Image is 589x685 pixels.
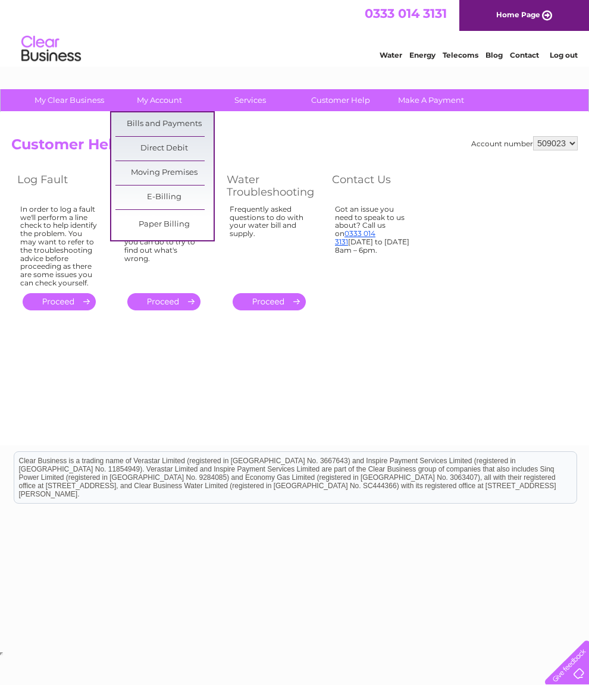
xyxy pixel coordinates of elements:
a: My Account [111,89,209,111]
a: . [23,293,96,310]
div: Account number [471,136,578,150]
a: My Clear Business [20,89,118,111]
div: If you're having problems with your phone there are some simple checks you can do to try to find ... [124,205,203,282]
th: Water Troubleshooting [221,170,326,202]
th: Log Fault [11,170,115,202]
a: Moving Premises [115,161,214,185]
a: Customer Help [292,89,390,111]
a: 0333 014 3131 [335,229,375,246]
a: Telecoms [443,51,478,59]
a: Bills and Payments [115,112,214,136]
a: Energy [409,51,436,59]
a: . [233,293,306,310]
a: . [127,293,200,310]
div: Got an issue you need to speak to us about? Call us on [DATE] to [DATE] 8am – 6pm. [335,205,412,282]
img: logo.png [21,31,82,67]
a: Paper Billing [115,213,214,237]
a: 0333 014 3131 [365,6,447,21]
a: Services [201,89,299,111]
a: Blog [485,51,503,59]
a: Direct Debit [115,137,214,161]
a: E-Billing [115,186,214,209]
th: Contact Us [326,170,430,202]
div: In order to log a fault we'll perform a line check to help identify the problem. You may want to ... [20,205,98,287]
a: Make A Payment [382,89,480,111]
div: Frequently asked questions to do with your water bill and supply. [230,205,308,282]
a: Water [380,51,402,59]
a: Log out [550,51,578,59]
div: Clear Business is a trading name of Verastar Limited (registered in [GEOGRAPHIC_DATA] No. 3667643... [14,7,577,58]
h2: Customer Help [11,136,578,159]
a: Contact [510,51,539,59]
